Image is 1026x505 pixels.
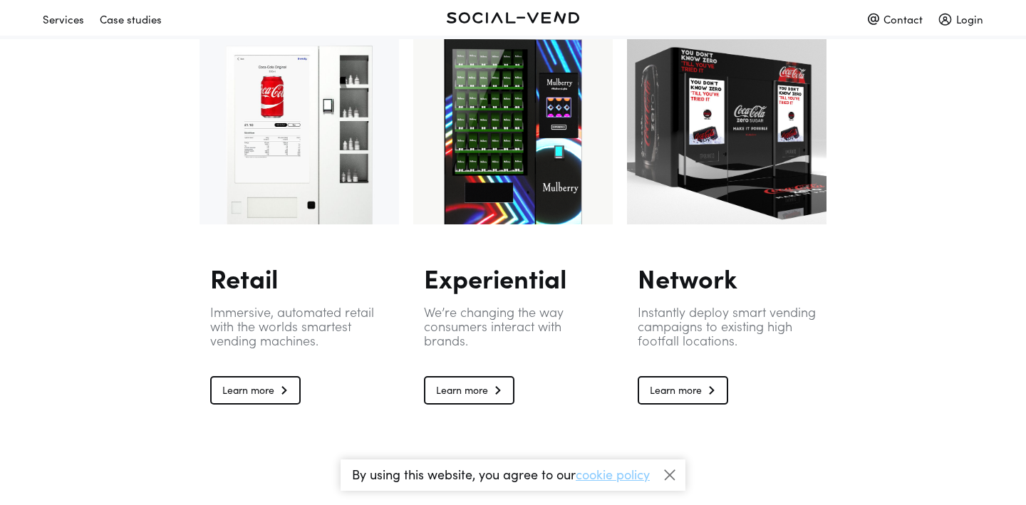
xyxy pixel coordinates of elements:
h2: Experiential [424,265,602,291]
p: We’re changing the way consumers interact with brands. [424,305,602,348]
div: Case studies [100,6,162,31]
p: Immersive, automated retail with the worlds smartest vending machines. [210,305,388,348]
div: Login [938,6,983,31]
p: Instantly deploy smart vending campaigns to existing high footfall locations. [638,305,816,348]
div: Contact [868,6,923,31]
a: cookie policy [576,465,650,483]
div: Services [43,6,84,31]
a: Learn more [638,376,728,405]
h2: Retail [210,265,388,291]
a: Learn more [210,376,301,405]
p: By using this website, you agree to our [352,468,650,481]
h2: Network [638,265,816,291]
a: Learn more [424,376,514,405]
a: Case studies [100,6,177,21]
